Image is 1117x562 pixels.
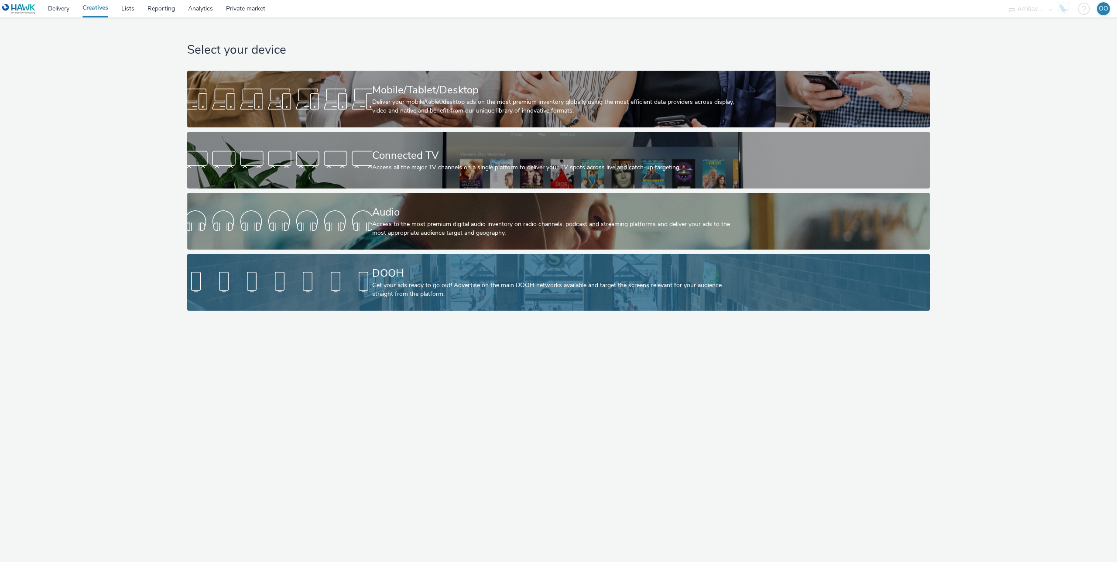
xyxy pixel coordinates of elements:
[372,148,742,163] div: Connected TV
[187,42,930,58] h1: Select your device
[372,220,742,238] div: Access to the most premium digital audio inventory on radio channels, podcast and streaming platf...
[187,71,930,127] a: Mobile/Tablet/DesktopDeliver your mobile/tablet/desktop ads on the most premium inventory globall...
[187,254,930,311] a: DOOHGet your ads ready to go out! Advertise on the main DOOH networks available and target the sc...
[2,3,36,14] img: undefined Logo
[187,193,930,250] a: AudioAccess to the most premium digital audio inventory on radio channels, podcast and streaming ...
[1057,2,1073,16] a: Hawk Academy
[1099,2,1108,15] div: OO
[372,281,742,299] div: Get your ads ready to go out! Advertise on the main DOOH networks available and target the screen...
[372,266,742,281] div: DOOH
[372,98,742,116] div: Deliver your mobile/tablet/desktop ads on the most premium inventory globally using the most effi...
[372,82,742,98] div: Mobile/Tablet/Desktop
[372,163,742,172] div: Access all the major TV channels on a single platform to deliver your TV spots across live and ca...
[187,132,930,188] a: Connected TVAccess all the major TV channels on a single platform to deliver your TV spots across...
[1057,2,1070,16] img: Hawk Academy
[372,205,742,220] div: Audio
